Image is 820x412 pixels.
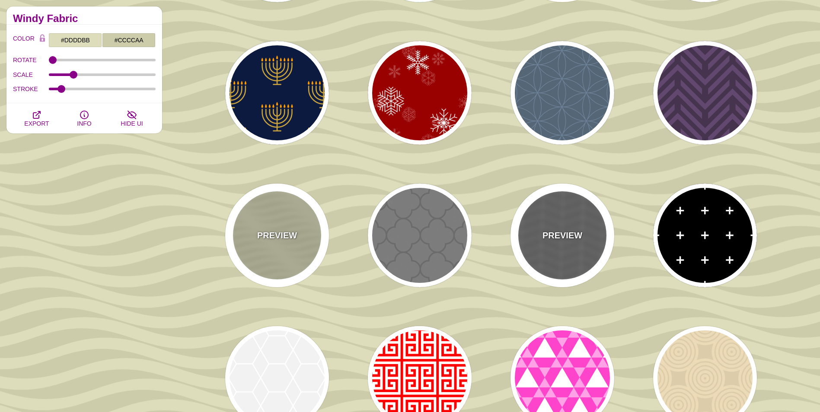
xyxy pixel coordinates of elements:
label: STROKE [13,83,49,95]
p: PREVIEW [542,229,582,242]
label: COLOR [13,33,36,48]
h2: Windy Fabric [13,15,156,22]
button: EXPORT [13,103,61,133]
button: intersecting outlined circles formation pattern [511,41,614,145]
button: gray bumpy shape pattern [368,184,472,287]
button: INFO [61,103,108,133]
label: ROTATE [13,54,49,66]
button: white plus sign grid on solid black background [653,184,757,287]
button: snowflakes in a pattern on red background [368,41,472,145]
button: PREVIEWdivided chevrons create alternating parallelograms pattern [511,184,614,287]
p: PREVIEW [257,229,297,242]
span: EXPORT [24,120,49,127]
button: purple alternating and interlocking chevron pattern [653,41,757,145]
button: vector menorahs in alternating grid on dark blue background [225,41,329,145]
span: INFO [77,120,91,127]
span: HIDE UI [121,120,143,127]
button: Color Lock [36,33,49,45]
label: SCALE [13,69,49,80]
button: HIDE UI [108,103,156,133]
button: PREVIEWtan wavy stripe repeating pattern [225,184,329,287]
